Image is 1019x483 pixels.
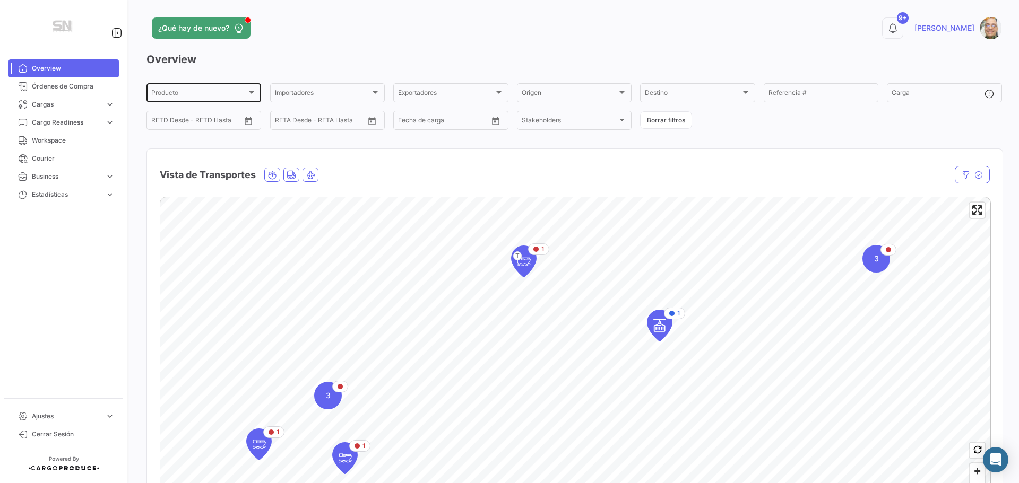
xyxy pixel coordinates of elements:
span: Origen [522,91,617,98]
h3: Overview [146,52,1002,67]
button: ¿Qué hay de nuevo? [152,17,251,39]
span: ¿Qué hay de nuevo? [158,23,229,33]
span: Cargas [32,100,101,109]
img: Manufactura+Logo.png [37,13,90,42]
button: Borrar filtros [640,111,692,129]
span: Cerrar Sesión [32,429,115,439]
button: Open calendar [240,113,256,129]
span: 1 [362,441,366,451]
h4: Vista de Transportes [160,168,256,182]
div: Map marker [862,245,890,273]
span: expand_more [105,172,115,181]
div: Map marker [511,245,537,277]
span: Importadores [275,91,370,98]
input: Hasta [425,118,467,126]
div: Map marker [332,442,358,474]
span: [PERSON_NAME] [914,23,974,33]
span: Exportadores [398,91,494,98]
span: Courier [32,154,115,163]
span: expand_more [105,100,115,109]
div: Map marker [314,382,342,409]
input: Desde [275,118,294,126]
button: Air [303,168,318,181]
span: T [513,251,522,260]
span: 1 [277,427,280,437]
input: Hasta [301,118,344,126]
button: Open calendar [488,113,504,129]
input: Hasta [178,118,220,126]
span: Producto [151,91,247,98]
span: Cargo Readiness [32,118,101,127]
span: 3 [874,253,879,264]
button: Land [284,168,299,181]
input: Desde [151,118,170,126]
a: Workspace [8,131,119,150]
a: Courier [8,150,119,168]
span: Overview [32,64,115,73]
div: Abrir Intercom Messenger [983,447,1008,472]
span: Business [32,172,101,181]
button: Zoom in [970,463,985,479]
a: Órdenes de Compra [8,77,119,95]
button: Open calendar [364,113,380,129]
span: expand_more [105,411,115,421]
div: Map marker [246,428,272,460]
span: 3 [326,390,331,401]
a: Overview [8,59,119,77]
span: Workspace [32,136,115,145]
button: Enter fullscreen [970,203,985,218]
span: Ajustes [32,411,101,421]
span: 1 [541,244,545,254]
span: Stakeholders [522,118,617,126]
span: expand_more [105,118,115,127]
input: Desde [398,118,417,126]
div: Map marker [647,310,672,341]
span: Destino [645,91,740,98]
span: 1 [677,309,680,318]
img: Captura.PNG [980,17,1002,39]
span: expand_more [105,190,115,199]
span: Estadísticas [32,190,101,199]
button: Ocean [265,168,280,181]
span: Órdenes de Compra [32,82,115,91]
